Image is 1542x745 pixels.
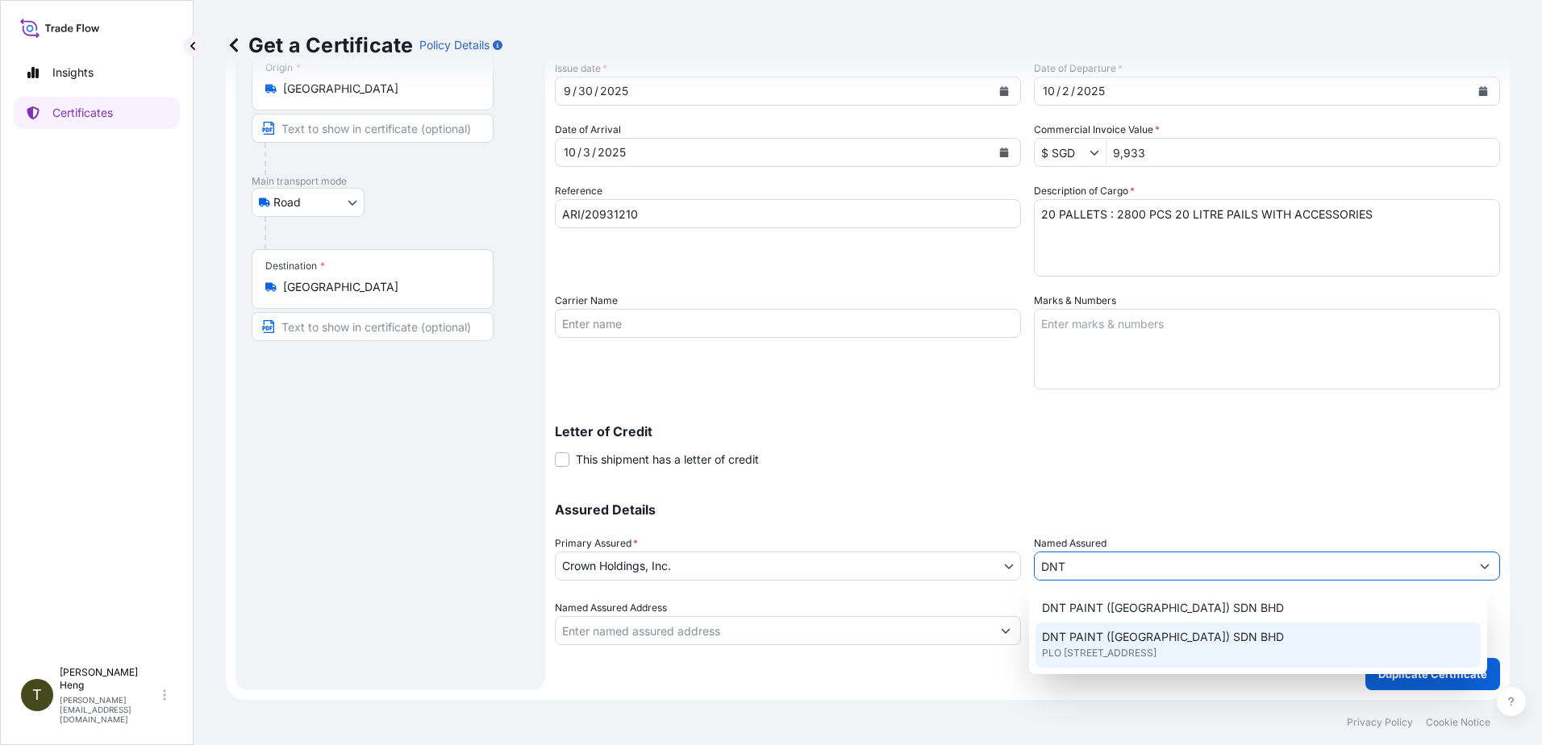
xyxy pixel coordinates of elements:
p: Policy Details [419,37,490,53]
input: Named Assured Address [556,616,991,645]
label: Carrier Name [555,293,618,309]
div: month, [562,81,573,101]
p: Insights [52,65,94,81]
label: Commercial Invoice Value [1034,122,1160,138]
div: year, [1075,81,1106,101]
p: [PERSON_NAME] Heng [60,666,160,692]
span: Primary Assured [555,535,638,551]
button: Show suggestions [1090,144,1106,160]
div: day, [581,143,592,162]
button: Show suggestions [1470,551,1499,581]
p: Assured Details [555,503,1500,516]
input: Commercial Invoice Value [1035,138,1090,167]
div: month, [1041,81,1056,101]
div: / [1071,81,1075,101]
div: day, [1061,81,1071,101]
span: This shipment has a letter of credit [576,452,759,468]
div: day, [577,81,594,101]
input: Destination [283,279,473,295]
button: Select transport [252,188,365,217]
p: Cookie Notice [1426,716,1490,729]
span: Crown Holdings, Inc. [562,558,671,574]
p: Duplicate Certificate [1378,666,1487,682]
div: month, [562,143,577,162]
div: / [594,81,598,101]
label: Named Assured [1034,535,1106,551]
p: Certificates [52,105,113,121]
input: Enter amount [1106,138,1499,167]
div: / [573,81,577,101]
input: Enter name [555,309,1021,338]
label: Named Assured Address [555,600,667,616]
textarea: 22 PALLETS : 3360 PCS 20 LITRE PAILS WITH ACCESSORIES [1034,199,1500,277]
div: / [592,143,596,162]
button: Show suggestions [991,616,1020,645]
p: Main transport mode [252,175,529,188]
input: Text to appear on certificate [252,114,494,143]
p: Get a Certificate [226,32,413,58]
div: Destination [265,260,325,273]
span: Road [273,194,301,210]
span: DNT PAINT ([GEOGRAPHIC_DATA]) SDN BHD [1042,600,1284,616]
span: T [32,687,42,703]
input: Enter booking reference [555,199,1021,228]
span: PLO [STREET_ADDRESS] [1042,645,1156,661]
label: Marks & Numbers [1034,293,1116,309]
button: Calendar [1470,78,1496,104]
input: Assured Name [1035,551,1470,581]
div: / [1056,81,1061,101]
span: DNT PAINT ([GEOGRAPHIC_DATA]) SDN BHD [1042,629,1284,645]
p: Letter of Credit [555,425,1500,438]
p: Privacy Policy [1347,716,1413,729]
div: Suggestions [1036,593,1482,668]
span: Date of Arrival [555,122,621,138]
div: year, [598,81,630,101]
button: Calendar [991,139,1017,165]
p: [PERSON_NAME][EMAIL_ADDRESS][DOMAIN_NAME] [60,695,160,724]
label: Description of Cargo [1034,183,1135,199]
input: Text to appear on certificate [252,312,494,341]
div: year, [596,143,627,162]
div: / [577,143,581,162]
button: Calendar [991,78,1017,104]
label: Reference [555,183,602,199]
